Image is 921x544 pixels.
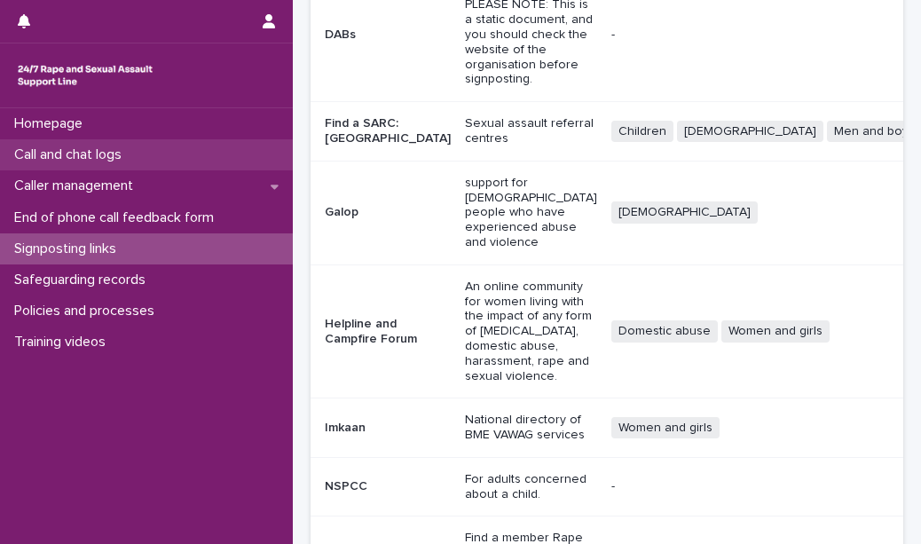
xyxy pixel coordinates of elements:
span: Domestic abuse [611,320,718,343]
p: support for [DEMOGRAPHIC_DATA] people who have experienced abuse and violence [465,176,597,250]
p: NSPCC [325,479,451,494]
p: Signposting links [7,240,130,257]
span: Children [611,121,673,143]
p: Call and chat logs [7,146,136,163]
span: [DEMOGRAPHIC_DATA] [611,201,758,224]
p: Find a SARC: [GEOGRAPHIC_DATA] [325,116,451,146]
p: Galop [325,205,451,220]
p: An online community for women living with the impact of any form of [MEDICAL_DATA], domestic abus... [465,280,597,384]
p: Safeguarding records [7,272,160,288]
p: Homepage [7,115,97,132]
p: Caller management [7,177,147,194]
p: Sexual assault referral centres [465,116,597,146]
p: Training videos [7,334,120,351]
p: End of phone call feedback form [7,209,228,226]
img: rhQMoQhaT3yELyF149Cw [14,58,156,93]
p: DABs [325,28,451,43]
p: Helpline and Campfire Forum [325,317,451,347]
span: Women and girls [611,417,720,439]
p: Imkaan [325,421,451,436]
p: National directory of BME VAWAG services [465,413,597,443]
span: Women and girls [721,320,830,343]
span: [DEMOGRAPHIC_DATA] [677,121,823,143]
p: For adults concerned about a child. [465,472,597,502]
p: Policies and processes [7,303,169,319]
